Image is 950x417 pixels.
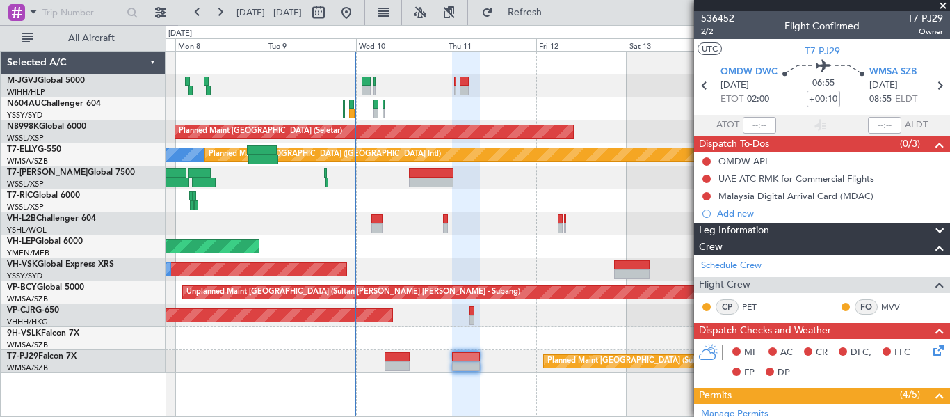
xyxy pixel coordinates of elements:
[42,2,122,23] input: Trip Number
[536,38,627,51] div: Fri 12
[7,306,35,315] span: VP-CJR
[7,191,33,200] span: T7-RIC
[905,118,928,132] span: ALDT
[356,38,446,51] div: Wed 10
[744,366,755,380] span: FP
[7,329,41,338] span: 9H-VSLK
[743,117,776,134] input: --:--
[7,283,84,292] a: VP-BCYGlobal 5000
[855,299,878,315] div: FO
[908,11,943,26] span: T7-PJ29
[7,340,48,350] a: WMSA/SZB
[720,79,749,93] span: [DATE]
[699,136,769,152] span: Dispatch To-Dos
[780,346,793,360] span: AC
[446,38,536,51] div: Thu 11
[7,100,41,108] span: N604AU
[7,110,42,120] a: YSSY/SYD
[699,277,750,293] span: Flight Crew
[7,77,85,85] a: M-JGVJGlobal 5000
[699,323,831,339] span: Dispatch Checks and Weather
[7,237,35,246] span: VH-LEP
[718,190,873,202] div: Malaysia Digital Arrival Card (MDAC)
[7,271,42,281] a: YSSY/SYD
[7,123,39,131] span: N8998K
[7,123,86,131] a: N8998KGlobal 6000
[7,260,38,269] span: VH-VSK
[720,65,778,79] span: OMDW DWC
[7,248,49,258] a: YMEN/MEB
[720,93,743,107] span: ETOT
[7,283,37,292] span: VP-BCY
[744,346,757,360] span: MF
[7,202,44,212] a: WSSL/XSP
[7,260,114,269] a: VH-VSKGlobal Express XRS
[7,87,45,97] a: WIHH/HLP
[701,11,734,26] span: 536452
[7,294,48,304] a: WMSA/SZB
[701,26,734,38] span: 2/2
[209,144,441,165] div: Planned Maint [GEOGRAPHIC_DATA] ([GEOGRAPHIC_DATA] Intl)
[7,145,61,154] a: T7-ELLYG-550
[805,44,840,58] span: T7-PJ29
[894,346,910,360] span: FFC
[7,225,47,235] a: YSHL/WOL
[851,346,871,360] span: DFC,
[475,1,558,24] button: Refresh
[869,93,892,107] span: 08:55
[7,329,79,338] a: 9H-VSLKFalcon 7X
[7,214,96,223] a: VH-L2BChallenger 604
[784,19,860,33] div: Flight Confirmed
[7,100,101,108] a: N604AUChallenger 604
[717,207,943,219] div: Add new
[15,27,151,49] button: All Aircraft
[7,306,59,315] a: VP-CJRG-650
[7,237,83,246] a: VH-LEPGlobal 6000
[627,38,717,51] div: Sat 13
[168,28,192,40] div: [DATE]
[812,77,835,91] span: 06:55
[7,168,135,177] a: T7-[PERSON_NAME]Global 7500
[742,301,773,313] a: PET
[718,155,768,167] div: OMDW API
[816,346,828,360] span: CR
[698,42,722,55] button: UTC
[900,387,920,402] span: (4/5)
[7,352,38,361] span: T7-PJ29
[179,121,342,142] div: Planned Maint [GEOGRAPHIC_DATA] (Seletar)
[869,65,917,79] span: WMSA SZB
[869,79,898,93] span: [DATE]
[7,317,48,327] a: VHHH/HKG
[547,351,871,372] div: Planned Maint [GEOGRAPHIC_DATA] (Sultan [PERSON_NAME] [PERSON_NAME] - Subang)
[900,136,920,151] span: (0/3)
[908,26,943,38] span: Owner
[7,168,88,177] span: T7-[PERSON_NAME]
[7,156,48,166] a: WMSA/SZB
[747,93,769,107] span: 02:00
[716,118,739,132] span: ATOT
[778,366,790,380] span: DP
[496,8,554,17] span: Refresh
[7,352,77,361] a: T7-PJ29Falcon 7X
[7,145,38,154] span: T7-ELLY
[701,259,762,273] a: Schedule Crew
[716,299,739,315] div: CP
[7,179,44,189] a: WSSL/XSP
[7,191,80,200] a: T7-RICGlobal 6000
[236,6,302,19] span: [DATE] - [DATE]
[699,239,723,255] span: Crew
[699,223,769,239] span: Leg Information
[7,363,48,373] a: WMSA/SZB
[7,133,44,143] a: WSSL/XSP
[186,282,520,303] div: Unplanned Maint [GEOGRAPHIC_DATA] (Sultan [PERSON_NAME] [PERSON_NAME] - Subang)
[881,301,912,313] a: MVV
[699,388,732,404] span: Permits
[895,93,917,107] span: ELDT
[7,77,38,85] span: M-JGVJ
[718,173,874,184] div: UAE ATC RMK for Commercial Flights
[175,38,266,51] div: Mon 8
[266,38,356,51] div: Tue 9
[7,214,36,223] span: VH-L2B
[36,33,147,43] span: All Aircraft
